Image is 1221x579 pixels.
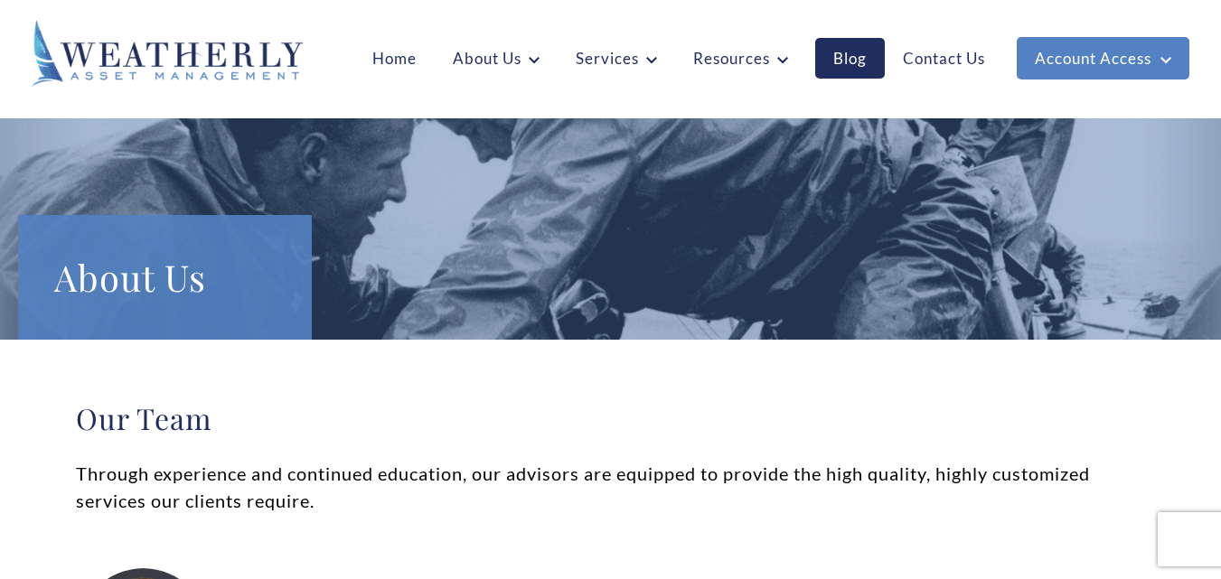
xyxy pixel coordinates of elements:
p: Through experience and continued education, our advisors are equipped to provide the high quality... [76,460,1145,514]
a: Services [558,38,675,79]
a: Blog [815,38,885,79]
h1: About Us [54,251,276,304]
h2: Our Team [76,400,1145,436]
a: Account Access [1017,37,1189,79]
a: Contact Us [885,38,1003,79]
a: Home [354,38,435,79]
img: Weatherly [32,20,303,87]
a: About Us [435,38,558,79]
a: Resources [675,38,806,79]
